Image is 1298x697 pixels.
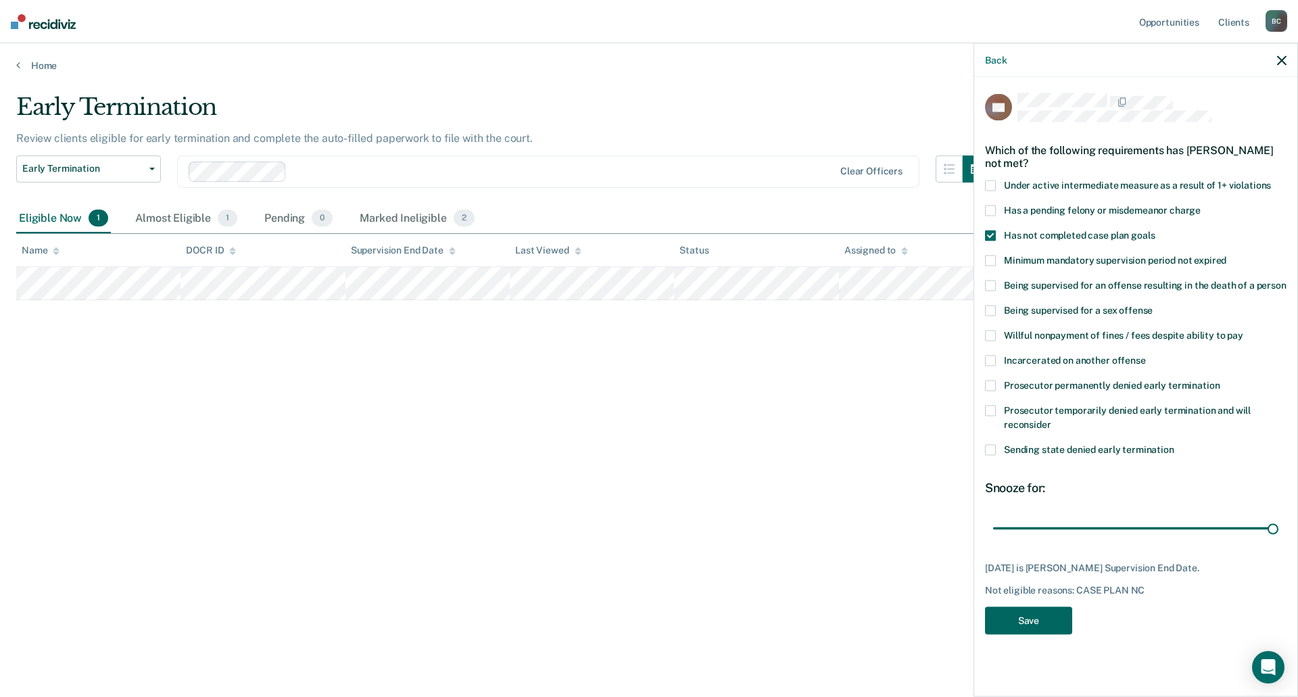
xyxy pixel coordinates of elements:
span: Early Termination [22,163,144,174]
div: Pending [262,204,335,234]
div: Snooze for: [985,481,1287,496]
button: Back [985,54,1007,66]
div: Open Intercom Messenger [1252,651,1284,683]
p: Review clients eligible for early termination and complete the auto-filled paperwork to file with... [16,132,533,145]
span: Sending state denied early termination [1004,444,1174,455]
div: Status [679,245,708,256]
span: 2 [454,210,475,227]
div: DOCR ID [186,245,236,256]
span: 0 [312,210,333,227]
span: 1 [89,210,108,227]
span: Being supervised for a sex offense [1004,305,1153,316]
a: Home [16,59,1282,72]
span: Under active intermediate measure as a result of 1+ violations [1004,180,1271,191]
span: Willful nonpayment of fines / fees despite ability to pay [1004,330,1243,341]
div: Early Termination [16,93,990,132]
div: Last Viewed [515,245,581,256]
div: Supervision End Date [351,245,456,256]
span: Prosecutor permanently denied early termination [1004,380,1220,391]
div: Name [22,245,59,256]
span: 1 [218,210,237,227]
span: Has a pending felony or misdemeanor charge [1004,205,1201,216]
div: Clear officers [840,166,903,177]
div: Assigned to [844,245,908,256]
span: Minimum mandatory supervision period not expired [1004,255,1226,266]
div: B C [1266,10,1287,32]
img: Recidiviz [11,14,76,29]
div: Not eligible reasons: CASE PLAN NC [985,585,1287,596]
button: Save [985,607,1072,635]
span: Incarcerated on another offense [1004,355,1146,366]
span: Has not completed case plan goals [1004,230,1155,241]
div: Which of the following requirements has [PERSON_NAME] not met? [985,133,1287,180]
div: Eligible Now [16,204,111,234]
div: Marked Ineligible [357,204,477,234]
div: Almost Eligible [133,204,240,234]
div: [DATE] is [PERSON_NAME] Supervision End Date. [985,562,1287,573]
span: Being supervised for an offense resulting in the death of a person [1004,280,1287,291]
span: Prosecutor temporarily denied early termination and will reconsider [1004,405,1251,430]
